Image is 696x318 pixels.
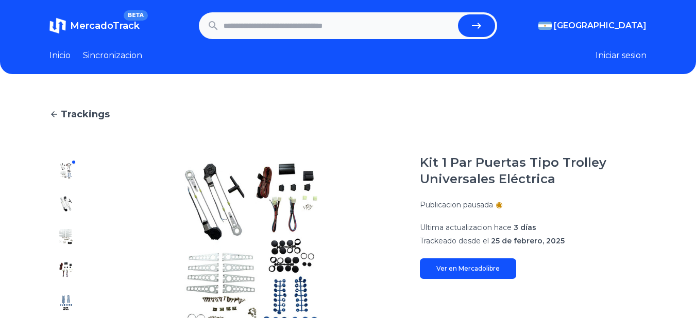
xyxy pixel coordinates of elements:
a: Inicio [49,49,71,62]
span: Trackeado desde el [420,236,489,245]
button: Iniciar sesion [596,49,647,62]
span: MercadoTrack [70,20,140,31]
span: Trackings [61,107,110,121]
img: Kit 1 Par Puertas Tipo Trolley Universales Eléctrica [58,163,74,179]
img: Kit 1 Par Puertas Tipo Trolley Universales Eléctrica [58,228,74,245]
img: Kit 1 Par Puertas Tipo Trolley Universales Eléctrica [58,196,74,212]
button: [GEOGRAPHIC_DATA] [538,20,647,32]
span: 25 de febrero, 2025 [491,236,565,245]
span: 3 días [514,223,536,232]
p: Publicacion pausada [420,200,493,210]
span: BETA [124,10,148,21]
span: Ultima actualizacion hace [420,223,512,232]
a: MercadoTrackBETA [49,17,140,34]
a: Sincronizacion [83,49,142,62]
img: Kit 1 Par Puertas Tipo Trolley Universales Eléctrica [58,261,74,278]
span: [GEOGRAPHIC_DATA] [554,20,647,32]
img: Argentina [538,22,552,30]
a: Ver en Mercadolibre [420,258,516,279]
h1: Kit 1 Par Puertas Tipo Trolley Universales Eléctrica [420,154,647,187]
img: Kit 1 Par Puertas Tipo Trolley Universales Eléctrica [58,294,74,311]
img: MercadoTrack [49,17,66,34]
a: Trackings [49,107,647,121]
